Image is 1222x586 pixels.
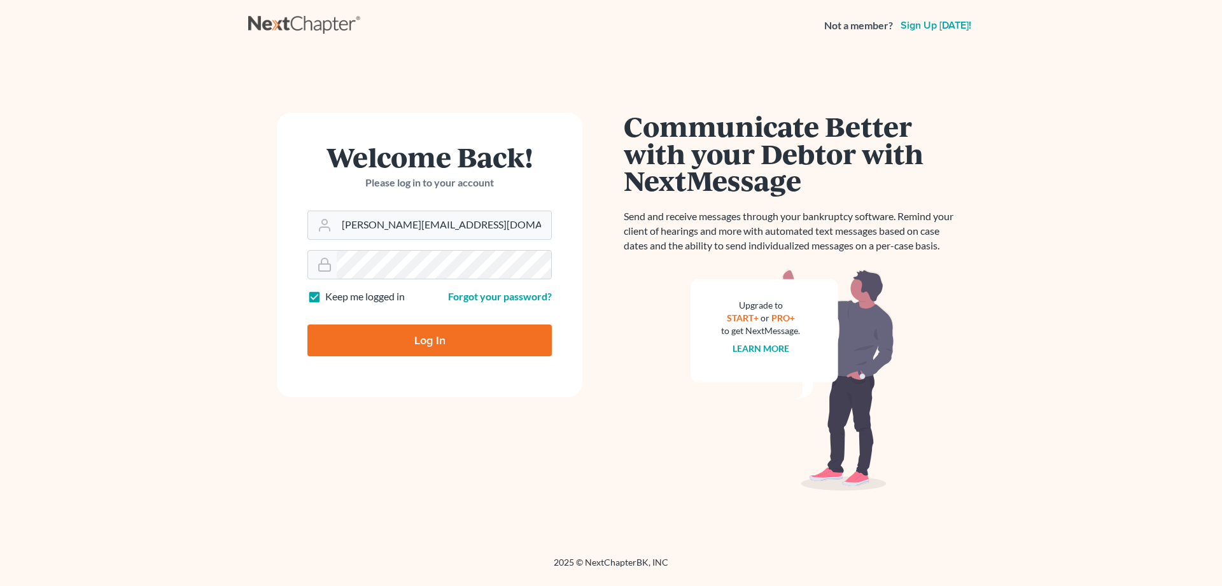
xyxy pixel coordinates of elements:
[761,312,769,323] span: or
[733,343,789,354] a: Learn more
[307,143,552,171] h1: Welcome Back!
[727,312,759,323] a: START+
[307,324,552,356] input: Log In
[248,556,974,579] div: 2025 © NextChapterBK, INC
[307,176,552,190] p: Please log in to your account
[624,209,961,253] p: Send and receive messages through your bankruptcy software. Remind your client of hearings and mo...
[337,211,551,239] input: Email Address
[448,290,552,302] a: Forgot your password?
[771,312,795,323] a: PRO+
[624,113,961,194] h1: Communicate Better with your Debtor with NextMessage
[721,324,800,337] div: to get NextMessage.
[824,18,893,33] strong: Not a member?
[691,269,894,491] img: nextmessage_bg-59042aed3d76b12b5cd301f8e5b87938c9018125f34e5fa2b7a6b67550977c72.svg
[325,290,405,304] label: Keep me logged in
[898,20,974,31] a: Sign up [DATE]!
[721,299,800,312] div: Upgrade to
